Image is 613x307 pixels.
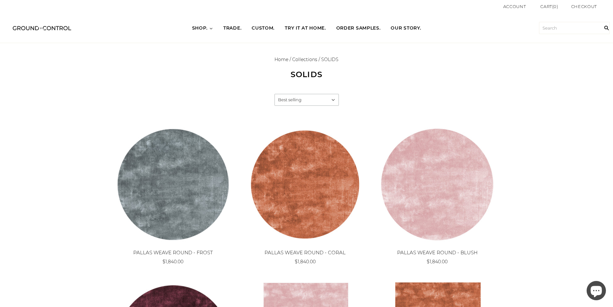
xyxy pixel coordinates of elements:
h1: SOLIDS [210,70,403,79]
span: $1,840.00 [295,259,316,265]
span: TRY IT AT HOME. [285,25,326,32]
span: $1,840.00 [163,259,183,265]
a: PALLAS WEAVE ROUND - FROST [133,249,213,256]
a: PALLAS WEAVE ROUND - CORAL [265,249,346,256]
span: / [290,57,291,62]
a: OUR STORY. [385,19,426,37]
span: SOLIDS [321,57,339,62]
a: Account [503,4,526,9]
inbox-online-store-chat: Shopify online store chat [585,281,608,302]
input: Search [539,22,610,34]
span: Cart [540,4,552,9]
a: SHOP. [187,19,218,37]
span: SHOP. [192,25,208,32]
span: ORDER SAMPLES. [336,25,381,32]
span: / [319,57,320,62]
a: ORDER SAMPLES. [331,19,386,37]
a: Cart(0) [540,3,558,10]
a: TRY IT AT HOME. [280,19,331,37]
span: TRADE. [223,25,241,32]
a: Collections [292,57,317,62]
span: CUSTOM. [252,25,274,32]
span: 0 [553,4,557,9]
span: $1,840.00 [427,259,448,265]
a: CUSTOM. [246,19,280,37]
a: Home [274,57,288,62]
a: PALLAS WEAVE ROUND - BLUSH [397,249,478,256]
input: Search [600,13,613,43]
a: TRADE. [218,19,246,37]
span: OUR STORY. [391,25,421,32]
